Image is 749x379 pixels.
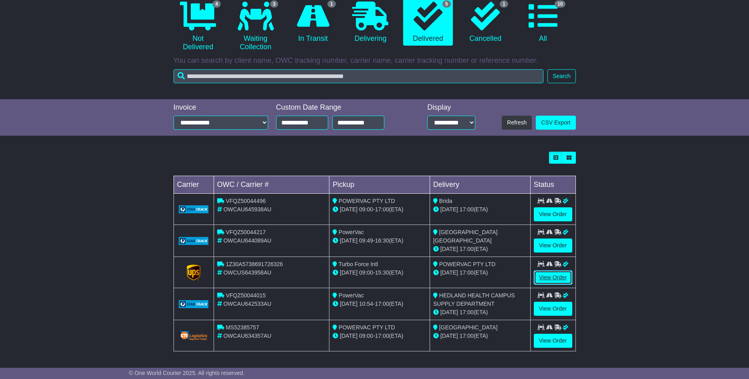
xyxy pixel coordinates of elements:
[174,103,268,112] div: Invoice
[536,116,575,130] a: CSV Export
[340,301,357,307] span: [DATE]
[555,0,565,8] span: 10
[534,271,572,285] a: View Order
[460,206,474,213] span: 17:00
[226,198,266,204] span: VFQZ50044496
[440,309,458,315] span: [DATE]
[502,116,532,130] button: Refresh
[433,205,527,214] div: (ETA)
[333,300,426,308] div: - (ETA)
[442,0,451,8] span: 5
[226,229,266,235] span: VFQZ50044217
[179,237,209,245] img: GetCarrierServiceLogo
[534,207,572,221] a: View Order
[340,237,357,244] span: [DATE]
[223,269,271,276] span: OWCUS643958AU
[340,206,357,213] span: [DATE]
[226,261,283,267] span: 1Z30A5738691726326
[223,301,271,307] span: OWCAU642533AU
[329,176,430,194] td: Pickup
[339,261,378,267] span: Turbo Force Intl
[440,246,458,252] span: [DATE]
[276,103,405,112] div: Custom Date Range
[212,0,221,8] span: 4
[375,333,389,339] span: 17:00
[339,198,395,204] span: POWERVAC PTY LTD
[430,176,530,194] td: Delivery
[226,324,259,331] span: MS52385757
[460,246,474,252] span: 17:00
[327,0,336,8] span: 1
[460,309,474,315] span: 17:00
[359,237,373,244] span: 09:49
[333,205,426,214] div: - (ETA)
[433,308,527,317] div: (ETA)
[460,269,474,276] span: 17:00
[223,333,271,339] span: OWCAU634357AU
[440,206,458,213] span: [DATE]
[440,333,458,339] span: [DATE]
[439,198,452,204] span: Brida
[226,292,266,299] span: VFQZ50044015
[333,332,426,340] div: - (ETA)
[174,56,576,65] p: You can search by client name, OWC tracking number, carrier name, carrier tracking number or refe...
[375,301,389,307] span: 17:00
[333,237,426,245] div: - (ETA)
[427,103,475,112] div: Display
[179,205,209,213] img: GetCarrierServiceLogo
[500,0,508,8] span: 1
[179,300,209,308] img: GetCarrierServiceLogo
[460,333,474,339] span: 17:00
[214,176,329,194] td: OWC / Carrier #
[433,245,527,253] div: (ETA)
[530,176,575,194] td: Status
[179,330,209,341] img: GetCarrierServiceLogo
[340,333,357,339] span: [DATE]
[534,239,572,253] a: View Order
[359,206,373,213] span: 09:00
[174,176,214,194] td: Carrier
[359,301,373,307] span: 10:54
[534,334,572,348] a: View Order
[433,269,527,277] div: (ETA)
[339,292,364,299] span: PowerVac
[359,269,373,276] span: 09:00
[439,261,496,267] span: POWERVAC PTY LTD
[375,237,389,244] span: 16:30
[440,269,458,276] span: [DATE]
[333,269,426,277] div: - (ETA)
[433,229,498,244] span: [GEOGRAPHIC_DATA] [GEOGRAPHIC_DATA]
[339,324,395,331] span: POWERVAC PTY LTD
[187,265,200,281] img: GetCarrierServiceLogo
[375,269,389,276] span: 15:30
[359,333,373,339] span: 09:00
[433,292,515,307] span: HEDLAND HEALTH CAMPUS SUPPLY DEPARTMENT
[339,229,364,235] span: PowerVac
[340,269,357,276] span: [DATE]
[534,302,572,316] a: View Order
[129,370,245,376] span: © One World Courier 2025. All rights reserved.
[223,206,271,213] span: OWCAU645938AU
[270,0,279,8] span: 3
[433,332,527,340] div: (ETA)
[375,206,389,213] span: 17:00
[547,69,575,83] button: Search
[223,237,271,244] span: OWCAU644089AU
[439,324,498,331] span: [GEOGRAPHIC_DATA]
